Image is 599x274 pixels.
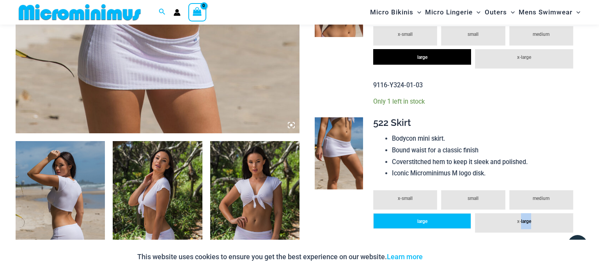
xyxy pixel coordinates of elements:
a: OutersMenu ToggleMenu Toggle [483,2,517,22]
span: Menu Toggle [507,2,515,22]
p: Only 1 left in stock [373,97,577,106]
span: large [417,219,427,224]
span: 522 Skirt [373,117,411,128]
span: Menu Toggle [413,2,421,22]
li: small [441,190,505,210]
span: Outers [485,2,507,22]
span: x-large [517,219,531,224]
li: x-large [475,49,573,69]
li: x-small [373,26,437,46]
span: small [468,32,478,37]
a: Account icon link [174,9,181,16]
span: small [468,196,478,201]
a: Micro LingerieMenu ToggleMenu Toggle [423,2,482,22]
span: Micro Lingerie [425,2,473,22]
span: x-large [517,55,531,60]
button: Accept [429,247,462,266]
span: Menu Toggle [473,2,480,22]
a: View Shopping Cart, empty [188,3,206,21]
a: Micro BikinisMenu ToggleMenu Toggle [368,2,423,22]
img: Summer Sun White 9116 Top 522 Skirt [315,117,363,189]
nav: Site Navigation [367,1,583,23]
span: large [417,55,427,60]
span: x-small [398,196,413,201]
span: medium [533,196,549,201]
a: Search icon link [159,7,166,17]
p: This website uses cookies to ensure you get the best experience on our website. [137,251,423,263]
li: x-small [373,190,437,210]
li: medium [509,190,573,210]
li: small [441,26,505,46]
li: Bodycon mini skirt. [392,133,577,145]
li: medium [509,26,573,46]
li: large [373,49,471,65]
a: Learn more [387,253,423,261]
li: Coverstitched hem to keep it sleek and polished. [392,156,577,168]
span: x-small [398,32,413,37]
li: Bound waist for a classic finish [392,145,577,156]
span: Micro Bikinis [370,2,413,22]
li: x-large [475,213,573,233]
span: Menu Toggle [572,2,580,22]
img: MM SHOP LOGO FLAT [16,4,144,21]
li: Iconic Microminimus M logo disk. [392,168,577,179]
li: large [373,213,471,229]
p: 9116-Y324-01-03 [373,80,577,91]
a: Mens SwimwearMenu ToggleMenu Toggle [517,2,582,22]
span: medium [533,32,549,37]
span: Mens Swimwear [519,2,572,22]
